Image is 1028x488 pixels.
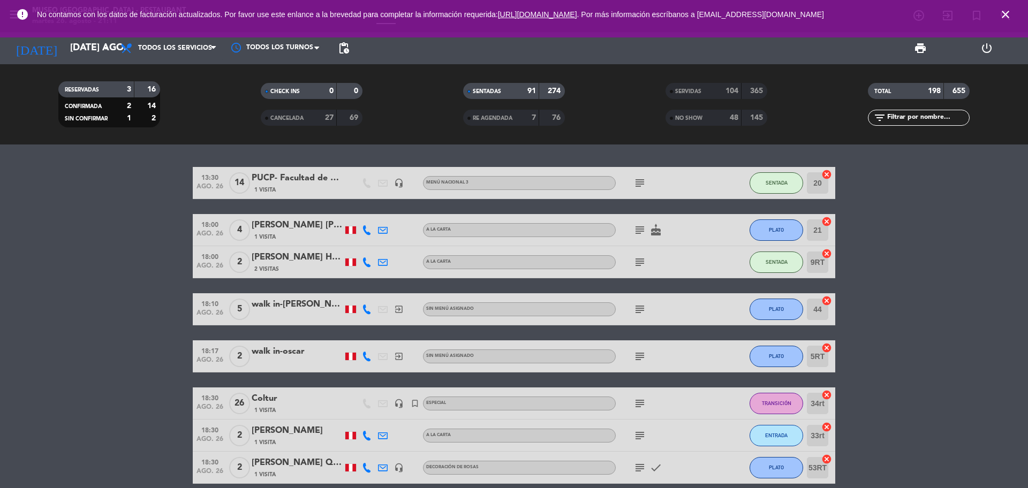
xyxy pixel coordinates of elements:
[821,295,832,306] i: cancel
[196,344,223,356] span: 18:17
[37,10,824,19] span: No contamos con los datos de facturación actualizados. Por favor use este enlance a la brevedad p...
[750,114,765,121] strong: 145
[769,353,784,359] span: PLATO
[196,262,223,274] span: ago. 26
[325,114,334,121] strong: 27
[147,102,158,110] strong: 14
[196,297,223,309] span: 18:10
[750,87,765,95] strong: 365
[254,186,276,194] span: 1 Visita
[16,8,29,21] i: error
[633,256,646,269] i: subject
[750,457,803,478] button: PLATO
[270,116,304,121] span: CANCELADA
[252,218,343,232] div: [PERSON_NAME] [PERSON_NAME]
[147,86,158,93] strong: 16
[765,432,788,438] span: ENTRADA
[750,219,803,241] button: PLATO
[821,454,832,464] i: cancel
[254,438,276,447] span: 1 Visita
[769,464,784,470] span: PLATO
[152,115,158,122] strong: 2
[254,265,279,273] span: 2 Visitas
[980,42,993,55] i: power_settings_new
[196,436,223,448] span: ago. 26
[8,36,65,60] i: [DATE]
[633,224,646,237] i: subject
[821,342,832,353] i: cancel
[394,304,404,314] i: exit_to_app
[675,89,701,94] span: SERVIDAS
[196,356,223,369] span: ago. 26
[426,401,446,405] span: Especial
[953,87,967,95] strong: 655
[337,42,350,55] span: pending_actions
[675,116,702,121] span: NO SHOW
[252,171,343,185] div: PUCP- Facultad de Ciencias Sociales
[532,114,536,121] strong: 7
[999,8,1012,21] i: close
[750,425,803,446] button: ENTRADA
[254,406,276,415] span: 1 Visita
[649,461,662,474] i: check
[769,227,784,233] span: PLATO
[252,250,343,264] div: [PERSON_NAME] Huarache [PERSON_NAME]
[354,87,360,95] strong: 0
[138,44,212,52] span: Todos los servicios
[750,251,803,273] button: SENTADA
[821,248,832,259] i: cancel
[914,42,927,55] span: print
[633,350,646,363] i: subject
[252,345,343,359] div: walk in-oscar
[229,251,250,273] span: 2
[874,89,891,94] span: TOTAL
[821,169,832,180] i: cancel
[473,89,501,94] span: SENTADAS
[649,224,662,237] i: cake
[750,346,803,367] button: PLATO
[196,230,223,242] span: ago. 26
[527,87,536,95] strong: 91
[252,424,343,438] div: [PERSON_NAME]
[127,86,131,93] strong: 3
[229,393,250,414] span: 26
[821,216,832,227] i: cancel
[196,171,223,183] span: 13:30
[633,303,646,316] i: subject
[254,470,276,479] span: 1 Visita
[873,111,886,124] i: filter_list
[928,87,941,95] strong: 198
[329,87,334,95] strong: 0
[821,390,832,400] i: cancel
[552,114,563,121] strong: 76
[633,397,646,410] i: subject
[750,172,803,194] button: SENTADA
[196,218,223,230] span: 18:00
[426,465,479,469] span: Decoración de rosas
[766,180,788,186] span: SENTADA
[229,457,250,478] span: 2
[254,233,276,241] span: 1 Visita
[762,400,791,406] span: TRANSICIÓN
[350,114,360,121] strong: 69
[394,463,404,472] i: headset_mic
[426,227,451,232] span: A la carta
[577,10,824,19] a: . Por más información escríbanos a [EMAIL_ADDRESS][DOMAIN_NAME]
[252,456,343,470] div: [PERSON_NAME] Quijaite [PERSON_NAME]
[127,115,131,122] strong: 1
[730,114,738,121] strong: 48
[229,299,250,320] span: 5
[633,429,646,442] i: subject
[229,219,250,241] span: 4
[196,403,223,416] span: ago. 26
[498,10,577,19] a: [URL][DOMAIN_NAME]
[196,423,223,436] span: 18:30
[270,89,300,94] span: CHECK INS
[750,393,803,414] button: TRANSICIÓN
[196,391,223,403] span: 18:30
[127,102,131,110] strong: 2
[252,298,343,311] div: walk in-[PERSON_NAME]
[65,116,108,121] span: SIN CONFIRMAR
[548,87,563,95] strong: 274
[100,42,112,55] i: arrow_drop_down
